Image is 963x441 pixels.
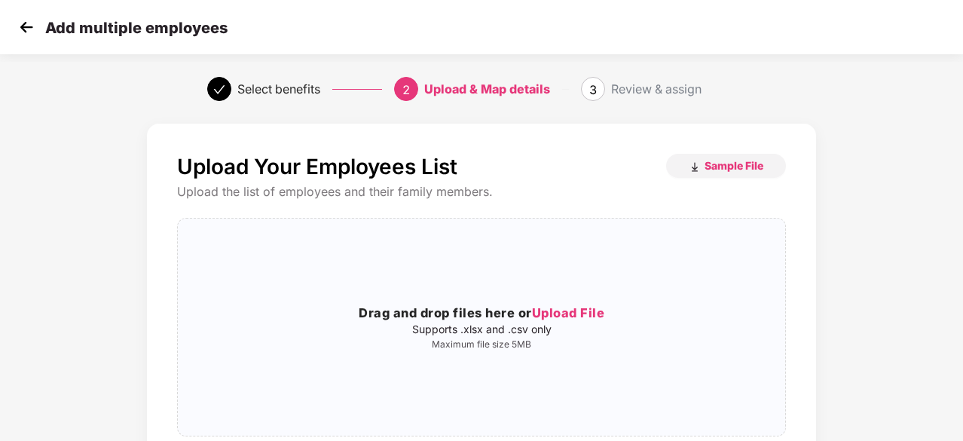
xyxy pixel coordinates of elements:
[705,158,763,173] span: Sample File
[178,338,785,351] p: Maximum file size 5MB
[45,19,228,37] p: Add multiple employees
[177,184,786,200] div: Upload the list of employees and their family members.
[177,154,457,179] p: Upload Your Employees List
[589,82,597,97] span: 3
[178,323,785,335] p: Supports .xlsx and .csv only
[611,77,702,101] div: Review & assign
[178,304,785,323] h3: Drag and drop files here or
[666,154,786,178] button: Sample File
[213,84,225,96] span: check
[15,16,38,38] img: svg+xml;base64,PHN2ZyB4bWxucz0iaHR0cDovL3d3dy53My5vcmcvMjAwMC9zdmciIHdpZHRoPSIzMCIgaGVpZ2h0PSIzMC...
[402,82,410,97] span: 2
[178,219,785,436] span: Drag and drop files here orUpload FileSupports .xlsx and .csv onlyMaximum file size 5MB
[424,77,550,101] div: Upload & Map details
[237,77,320,101] div: Select benefits
[532,305,605,320] span: Upload File
[689,161,701,173] img: download_icon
